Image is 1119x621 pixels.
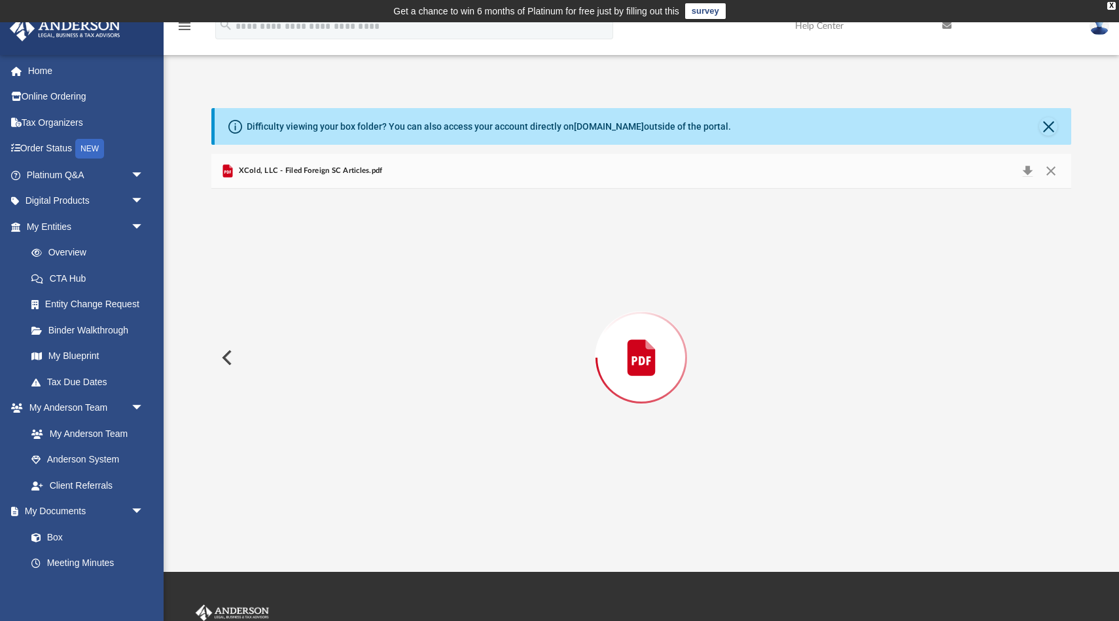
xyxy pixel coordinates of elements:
div: Get a chance to win 6 months of Platinum for free just by filling out this [393,3,679,19]
a: Tax Organizers [9,109,164,136]
a: Digital Productsarrow_drop_down [9,188,164,214]
span: arrow_drop_down [131,395,157,422]
a: [DOMAIN_NAME] [574,121,644,132]
a: Anderson System [18,447,157,473]
a: menu [177,25,192,34]
a: Forms Library [18,576,151,602]
a: Home [9,58,164,84]
a: Binder Walkthrough [18,317,164,343]
span: arrow_drop_down [131,214,157,240]
button: Previous File [211,339,240,376]
a: Client Referrals [18,472,157,499]
a: My Blueprint [18,343,157,369]
img: User Pic [1090,16,1109,35]
div: NEW [75,139,104,159]
span: arrow_drop_down [131,162,157,189]
img: Anderson Advisors Platinum Portal [6,16,124,41]
span: XCold, LLC - Filed Foreign SC Articles.pdf [236,165,382,177]
a: My Entitiesarrow_drop_down [9,214,164,240]
a: My Documentsarrow_drop_down [9,499,157,525]
a: Overview [18,240,164,266]
a: My Anderson Team [18,421,151,447]
div: Difficulty viewing your box folder? You can also access your account directly on outside of the p... [247,120,731,134]
div: close [1107,2,1116,10]
button: Download [1016,162,1039,180]
a: Box [18,524,151,550]
a: Order StatusNEW [9,136,164,162]
span: arrow_drop_down [131,499,157,525]
i: menu [177,18,192,34]
a: Platinum Q&Aarrow_drop_down [9,162,164,188]
a: survey [685,3,726,19]
a: Tax Due Dates [18,369,164,395]
button: Close [1039,162,1063,180]
a: Online Ordering [9,84,164,110]
div: Preview [211,154,1071,527]
a: Meeting Minutes [18,550,157,576]
a: Entity Change Request [18,292,164,318]
a: My Anderson Teamarrow_drop_down [9,395,157,421]
span: arrow_drop_down [131,188,157,215]
button: Close [1039,117,1057,136]
a: CTA Hub [18,265,164,292]
i: search [219,18,233,32]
